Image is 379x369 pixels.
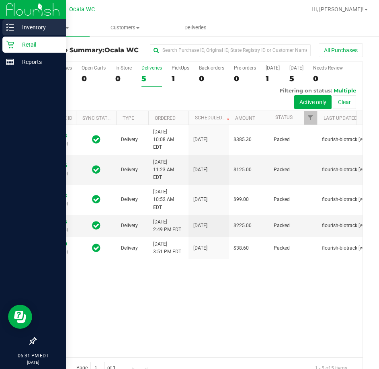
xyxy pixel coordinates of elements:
[324,115,364,121] a: Last Updated By
[69,6,95,13] span: Ocala WC
[153,218,181,234] span: [DATE] 2:49 PM EDT
[90,24,160,31] span: Customers
[193,196,207,203] span: [DATE]
[121,166,138,174] span: Delivery
[193,222,207,230] span: [DATE]
[153,188,184,211] span: [DATE] 10:52 AM EDT
[160,19,231,36] a: Deliveries
[199,65,224,71] div: Back-orders
[193,136,207,143] span: [DATE]
[121,136,138,143] span: Delivery
[313,74,343,83] div: 0
[92,134,100,145] span: In Sync
[311,6,364,12] span: Hi, [PERSON_NAME]!
[234,222,252,230] span: $225.00
[141,74,162,83] div: 5
[4,352,62,359] p: 06:31 PM EDT
[92,220,100,231] span: In Sync
[82,74,106,83] div: 0
[266,74,280,83] div: 1
[153,240,181,256] span: [DATE] 3:51 PM EDT
[121,222,138,230] span: Delivery
[234,166,252,174] span: $125.00
[82,65,106,71] div: Open Carts
[153,128,184,152] span: [DATE] 10:08 AM EDT
[104,46,139,54] span: Ocala WC
[313,65,343,71] div: Needs Review
[14,40,62,49] p: Retail
[115,74,132,83] div: 0
[141,65,162,71] div: Deliveries
[266,65,280,71] div: [DATE]
[14,23,62,32] p: Inventory
[289,74,303,83] div: 5
[234,244,249,252] span: $38.60
[319,43,363,57] button: All Purchases
[234,136,252,143] span: $385.30
[150,44,311,56] input: Search Purchase ID, Original ID, State Registry ID or Customer Name...
[333,95,356,109] button: Clear
[121,244,138,252] span: Delivery
[193,166,207,174] span: [DATE]
[90,19,160,36] a: Customers
[289,65,303,71] div: [DATE]
[274,166,290,174] span: Packed
[304,111,317,125] a: Filter
[174,24,217,31] span: Deliveries
[123,115,134,121] a: Type
[280,87,332,94] span: Filtering on status:
[92,194,100,205] span: In Sync
[322,244,374,252] span: flourish-biotrack [v0.1.0]
[322,136,374,143] span: flourish-biotrack [v0.1.0]
[334,87,356,94] span: Multiple
[274,222,290,230] span: Packed
[115,65,132,71] div: In Store
[82,115,113,121] a: Sync Status
[235,115,255,121] a: Amount
[322,196,374,203] span: flourish-biotrack [v0.1.0]
[234,65,256,71] div: Pre-orders
[274,136,290,143] span: Packed
[275,115,293,120] a: Status
[234,196,249,203] span: $99.00
[322,222,374,230] span: flourish-biotrack [v0.1.0]
[4,359,62,365] p: [DATE]
[193,244,207,252] span: [DATE]
[8,305,32,329] iframe: Resource center
[6,41,14,49] inline-svg: Retail
[14,57,62,67] p: Reports
[35,47,145,54] h3: Purchase Summary:
[195,115,231,121] a: Scheduled
[322,166,374,174] span: flourish-biotrack [v0.1.0]
[92,242,100,254] span: In Sync
[199,74,224,83] div: 0
[6,58,14,66] inline-svg: Reports
[153,158,184,182] span: [DATE] 11:23 AM EDT
[155,115,176,121] a: Ordered
[234,74,256,83] div: 0
[274,196,290,203] span: Packed
[294,95,332,109] button: Active only
[121,196,138,203] span: Delivery
[172,65,189,71] div: PickUps
[172,74,189,83] div: 1
[92,164,100,175] span: In Sync
[274,244,290,252] span: Packed
[6,23,14,31] inline-svg: Inventory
